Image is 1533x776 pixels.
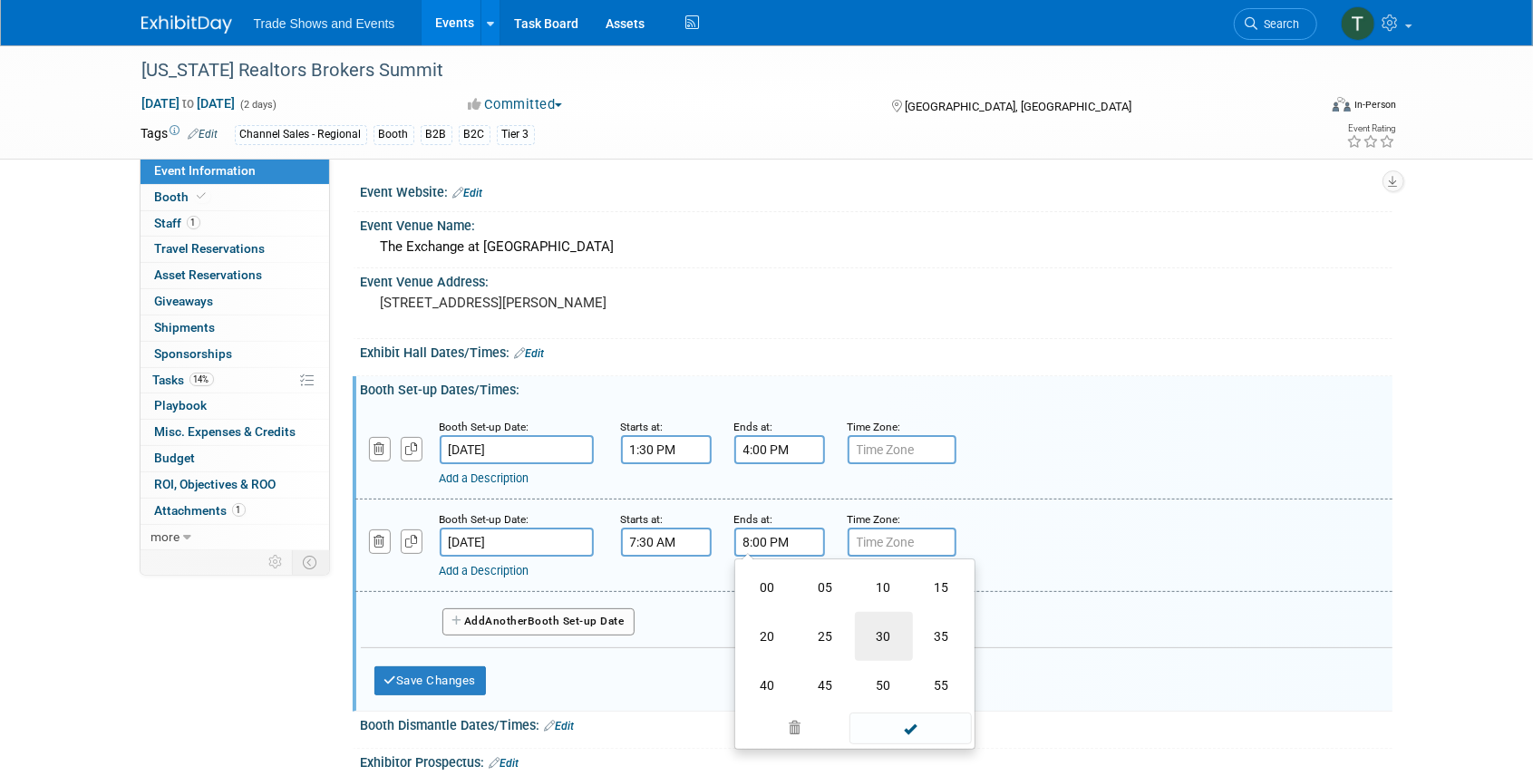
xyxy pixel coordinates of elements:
[797,612,855,661] td: 25
[141,263,329,288] a: Asset Reservations
[151,529,180,544] span: more
[797,563,855,612] td: 05
[913,661,971,710] td: 55
[621,435,712,464] input: Start Time
[913,563,971,612] td: 15
[855,563,913,612] td: 10
[374,125,414,144] div: Booth
[734,421,773,433] small: Ends at:
[515,347,545,360] a: Edit
[459,125,490,144] div: B2C
[545,720,575,732] a: Edit
[141,211,329,237] a: Staff1
[361,268,1392,291] div: Event Venue Address:
[739,661,797,710] td: 40
[232,503,246,517] span: 1
[141,315,329,341] a: Shipments
[739,716,851,742] a: Clear selection
[848,513,901,526] small: Time Zone:
[155,451,196,465] span: Budget
[187,216,200,229] span: 1
[141,525,329,550] a: more
[141,472,329,498] a: ROI, Objectives & ROO
[361,749,1392,772] div: Exhibitor Prospectus:
[848,421,901,433] small: Time Zone:
[440,435,594,464] input: Date
[1210,94,1397,121] div: Event Format
[621,513,664,526] small: Starts at:
[734,513,773,526] small: Ends at:
[261,550,293,574] td: Personalize Event Tab Strip
[155,189,210,204] span: Booth
[734,435,825,464] input: End Time
[440,513,529,526] small: Booth Set-up Date:
[155,320,216,335] span: Shipments
[490,757,519,770] a: Edit
[141,15,232,34] img: ExhibitDay
[855,612,913,661] td: 30
[155,216,200,230] span: Staff
[198,191,207,201] i: Booth reservation complete
[848,528,956,557] input: Time Zone
[155,398,208,412] span: Playbook
[1258,17,1300,31] span: Search
[155,163,257,178] span: Event Information
[361,179,1392,202] div: Event Website:
[621,528,712,557] input: Start Time
[189,128,218,141] a: Edit
[440,421,529,433] small: Booth Set-up Date:
[361,339,1392,363] div: Exhibit Hall Dates/Times:
[254,16,395,31] span: Trade Shows and Events
[361,212,1392,235] div: Event Venue Name:
[141,237,329,262] a: Travel Reservations
[739,563,797,612] td: 00
[361,712,1392,735] div: Booth Dismantle Dates/Times:
[739,612,797,661] td: 20
[155,503,246,518] span: Attachments
[141,289,329,315] a: Giveaways
[440,471,529,485] a: Add a Description
[155,477,277,491] span: ROI, Objectives & ROO
[153,373,214,387] span: Tasks
[141,420,329,445] a: Misc. Expenses & Credits
[141,499,329,524] a: Attachments1
[461,95,569,114] button: Committed
[1234,8,1317,40] a: Search
[621,421,664,433] small: Starts at:
[155,346,233,361] span: Sponsorships
[905,100,1131,113] span: [GEOGRAPHIC_DATA], [GEOGRAPHIC_DATA]
[797,661,855,710] td: 45
[189,373,214,386] span: 14%
[1346,124,1395,133] div: Event Rating
[848,717,973,742] a: Done
[141,124,218,145] td: Tags
[374,233,1379,261] div: The Exchange at [GEOGRAPHIC_DATA]
[1333,97,1351,112] img: Format-Inperson.png
[497,125,535,144] div: Tier 3
[141,368,329,393] a: Tasks14%
[913,612,971,661] td: 35
[1341,6,1375,41] img: Tiff Wagner
[155,267,263,282] span: Asset Reservations
[734,528,825,557] input: End Time
[292,550,329,574] td: Toggle Event Tabs
[141,185,329,210] a: Booth
[141,446,329,471] a: Budget
[155,241,266,256] span: Travel Reservations
[136,54,1290,87] div: [US_STATE] Realtors Brokers Summit
[381,295,771,311] pre: [STREET_ADDRESS][PERSON_NAME]
[486,615,529,627] span: Another
[1354,98,1396,112] div: In-Person
[855,661,913,710] td: 50
[239,99,277,111] span: (2 days)
[141,393,329,419] a: Playbook
[374,666,487,695] button: Save Changes
[180,96,198,111] span: to
[235,125,367,144] div: Channel Sales - Regional
[453,187,483,199] a: Edit
[440,564,529,577] a: Add a Description
[848,435,956,464] input: Time Zone
[155,424,296,439] span: Misc. Expenses & Credits
[421,125,452,144] div: B2B
[141,342,329,367] a: Sponsorships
